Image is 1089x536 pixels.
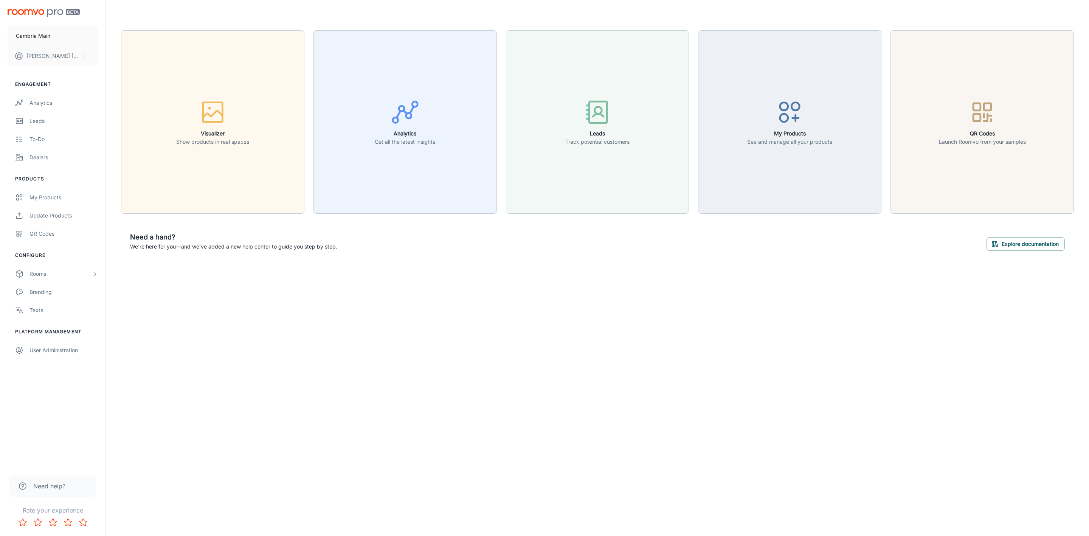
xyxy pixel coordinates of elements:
button: AnalyticsGet all the latest insights [313,30,497,214]
div: Analytics [29,99,98,107]
button: VisualizerShow products in real spaces [121,30,304,214]
button: My ProductsSee and manage all your products [698,30,881,214]
button: QR CodesLaunch Roomvo from your samples [890,30,1074,214]
h6: QR Codes [939,129,1026,138]
p: We're here for you—and we've added a new help center to guide you step by step. [130,242,337,251]
a: AnalyticsGet all the latest insights [313,118,497,125]
h6: Analytics [375,129,435,138]
button: LeadsTrack potential customers [506,30,689,214]
div: Dealers [29,153,98,162]
button: Cambria Main [8,26,98,46]
p: Get all the latest insights [375,138,435,146]
button: [PERSON_NAME] [PERSON_NAME] [8,46,98,66]
div: To-do [29,135,98,143]
p: [PERSON_NAME] [PERSON_NAME] [26,52,80,60]
p: Launch Roomvo from your samples [939,138,1026,146]
h6: My Products [747,129,832,138]
div: Branding [29,288,98,296]
a: QR CodesLaunch Roomvo from your samples [890,118,1074,125]
div: Rooms [29,270,92,278]
p: Track potential customers [565,138,630,146]
p: Show products in real spaces [176,138,249,146]
img: Roomvo PRO Beta [8,9,80,17]
button: Explore documentation [987,237,1065,251]
h6: Leads [565,129,630,138]
p: Cambria Main [16,32,50,40]
div: Leads [29,117,98,125]
a: Explore documentation [987,239,1065,247]
a: LeadsTrack potential customers [506,118,689,125]
div: QR Codes [29,230,98,238]
h6: Visualizer [176,129,249,138]
a: My ProductsSee and manage all your products [698,118,881,125]
h6: Need a hand? [130,232,337,242]
div: Update Products [29,211,98,220]
p: See and manage all your products [747,138,832,146]
div: My Products [29,193,98,202]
